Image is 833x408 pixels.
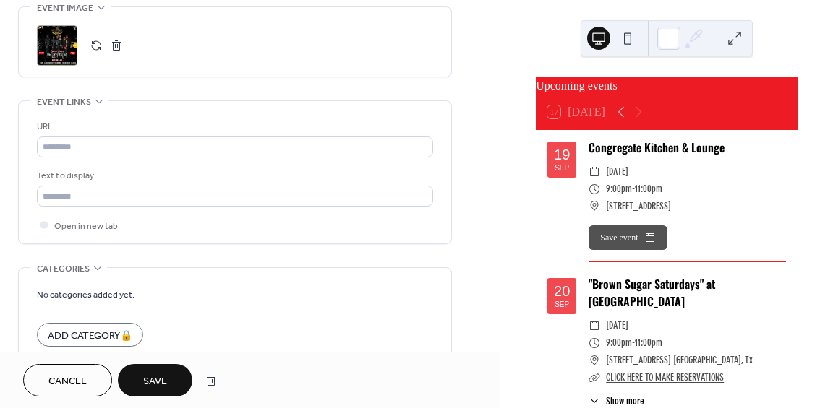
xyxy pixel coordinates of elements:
[635,181,662,198] span: 11:00pm
[555,165,569,172] div: Sep
[536,77,798,95] div: Upcoming events
[37,1,93,16] span: Event image
[606,163,628,181] span: [DATE]
[54,219,118,234] span: Open in new tab
[37,287,134,303] span: No categories added yet.
[48,374,87,389] span: Cancel
[606,334,632,352] span: 9:00pm
[37,261,90,277] span: Categories
[589,225,667,250] button: Save event
[632,181,635,198] span: -
[589,198,600,215] div: ​
[606,181,632,198] span: 9:00pm
[589,163,600,181] div: ​
[589,139,786,156] div: Congregate Kitchen & Lounge
[23,364,112,396] button: Cancel
[635,334,662,352] span: 11:00pm
[37,168,430,183] div: Text to display
[632,334,635,352] span: -
[606,198,671,215] span: [STREET_ADDRESS]
[37,25,77,66] div: ;
[589,181,600,198] div: ​
[606,317,628,334] span: [DATE]
[589,275,715,310] a: "Brown Sugar Saturdays" at [GEOGRAPHIC_DATA]
[37,119,430,134] div: URL
[589,369,600,386] div: ​
[589,352,600,369] div: ​
[554,284,570,298] div: 20
[143,374,167,389] span: Save
[589,317,600,334] div: ​
[37,95,91,110] span: Event links
[555,301,569,308] div: Sep
[589,334,600,352] div: ​
[606,371,724,383] a: CLICK HERE TO MAKE RESERVATIONS
[118,364,192,396] button: Save
[554,147,570,162] div: 19
[606,352,753,369] a: [STREET_ADDRESS] [GEOGRAPHIC_DATA], Tx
